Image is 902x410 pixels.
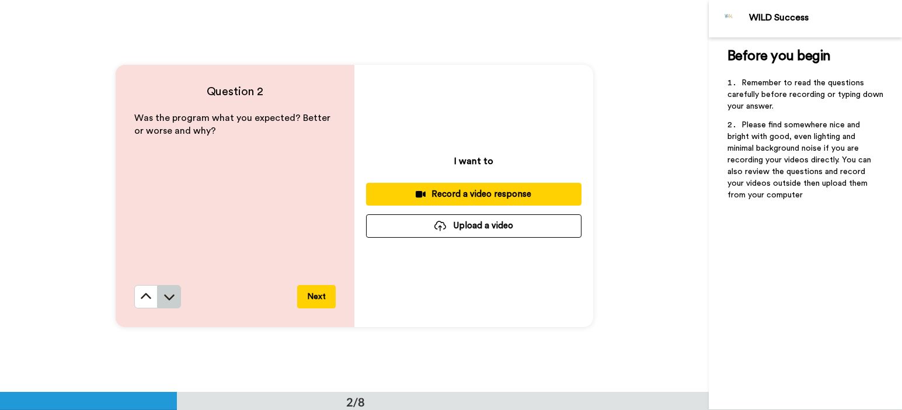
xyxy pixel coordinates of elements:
[366,214,581,237] button: Upload a video
[749,12,901,23] div: WILD Success
[727,49,831,63] span: Before you begin
[715,5,743,33] img: Profile Image
[375,188,572,200] div: Record a video response
[134,84,336,100] h4: Question 2
[328,394,384,410] div: 2/8
[727,121,873,199] span: Please find somewhere nice and bright with good, even lighting and minimal background noise if yo...
[297,285,336,308] button: Next
[134,113,333,136] span: Was the program what you expected? Better or worse and why?
[366,183,581,206] button: Record a video response
[727,79,886,110] span: Remember to read the questions carefully before recording or typing down your answer.
[454,154,493,168] p: I want to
